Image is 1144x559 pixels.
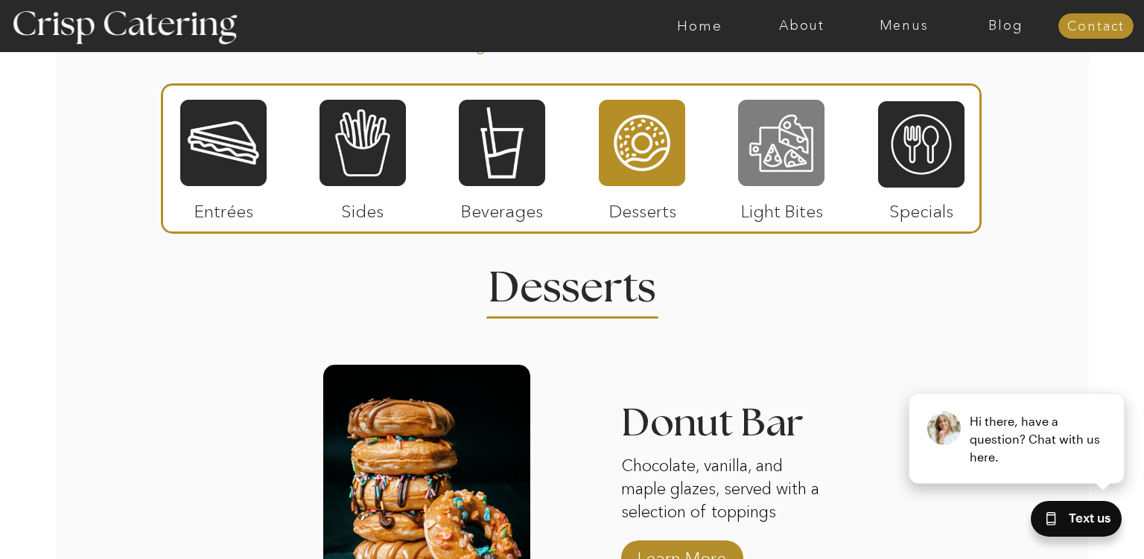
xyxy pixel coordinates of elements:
[452,186,551,229] p: Beverages
[174,186,273,229] p: Entrées
[475,267,669,296] h2: Desserts
[853,19,955,33] a: Menus
[621,455,828,526] p: Chocolate, vanilla, and maple glazes, served with a selection of toppings
[649,19,751,33] a: Home
[313,186,412,229] p: Sides
[891,325,1144,503] iframe: podium webchat widget prompt
[955,19,1057,33] a: Blog
[593,186,692,229] p: Desserts
[751,19,853,33] a: About
[871,186,970,229] p: Specials
[1058,19,1134,34] a: Contact
[621,404,892,455] h3: Donut Bar
[732,186,831,229] p: Light Bites
[1025,485,1144,559] iframe: podium webchat widget bubble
